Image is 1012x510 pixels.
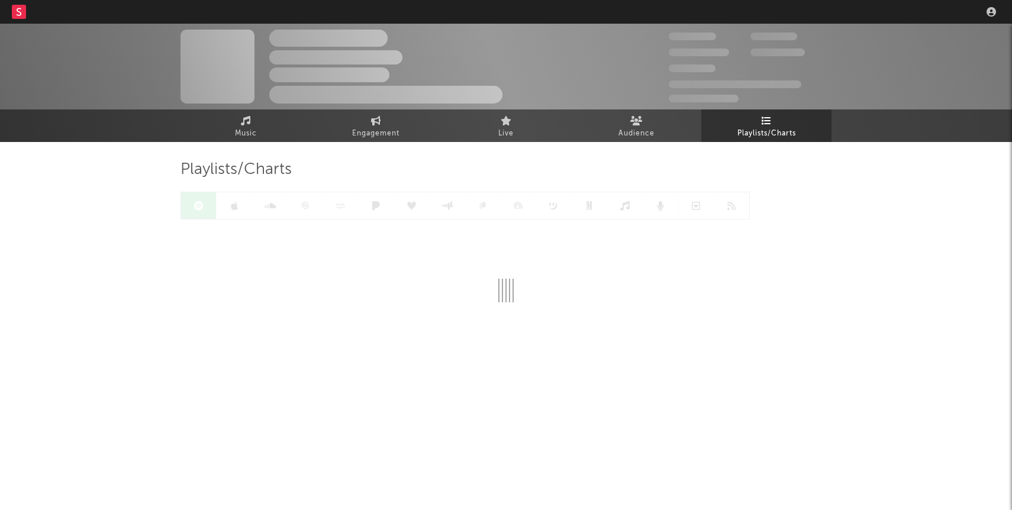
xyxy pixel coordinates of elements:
[181,109,311,142] a: Music
[441,109,571,142] a: Live
[669,64,716,72] span: 100,000
[737,127,796,141] span: Playlists/Charts
[750,49,805,56] span: 1,000,000
[571,109,701,142] a: Audience
[311,109,441,142] a: Engagement
[669,95,739,102] span: Jump Score: 85.0
[618,127,655,141] span: Audience
[669,33,716,40] span: 300,000
[669,80,801,88] span: 50,000,000 Monthly Listeners
[750,33,797,40] span: 100,000
[352,127,399,141] span: Engagement
[669,49,729,56] span: 50,000,000
[235,127,257,141] span: Music
[181,163,292,177] span: Playlists/Charts
[498,127,514,141] span: Live
[701,109,831,142] a: Playlists/Charts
